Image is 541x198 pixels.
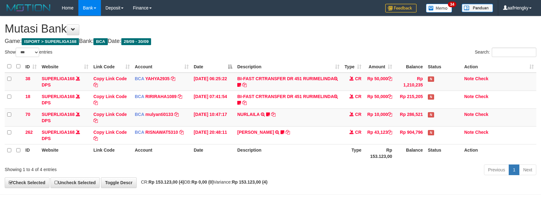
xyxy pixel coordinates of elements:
[135,112,144,117] span: BCA
[475,48,536,57] label: Search:
[395,126,425,144] td: Rp 904,796
[149,180,184,185] strong: Rp 153.123,00 (4)
[25,112,30,117] span: 70
[464,130,474,135] a: Note
[395,144,425,162] th: Balance
[171,76,175,81] a: Copy YAHYA2935 to clipboard
[355,130,361,135] span: CR
[135,76,144,81] span: BCA
[93,76,127,87] a: Copy Link Code
[388,76,392,81] a: Copy Rp 50,000 to clipboard
[25,130,33,135] span: 262
[385,4,417,13] img: Feedback.jpg
[50,177,100,188] a: Uncheck Selected
[191,108,235,126] td: [DATE] 10:47:17
[237,112,260,117] a: NURLAILA
[192,180,214,185] strong: Rp 0,00 (0)
[191,73,235,91] td: [DATE] 06:25:22
[42,94,75,99] a: SUPERLIGA168
[395,108,425,126] td: Rp 286,521
[388,94,392,99] a: Copy Rp 50,000 to clipboard
[428,76,434,82] span: Has Note
[484,164,509,175] a: Previous
[448,2,456,7] span: 34
[235,60,342,73] th: Description: activate to sort column ascending
[145,112,173,117] a: mulyanti0133
[462,4,493,12] img: panduan.png
[191,144,235,162] th: Date
[132,60,191,73] th: Account: activate to sort column ascending
[16,48,39,57] select: Showentries
[191,60,235,73] th: Date: activate to sort column descending
[145,130,178,135] a: RISNAWAT5310
[135,130,144,135] span: BCA
[364,60,395,73] th: Amount: activate to sort column ascending
[39,144,91,162] th: Website
[145,94,177,99] a: RIRIRAHA1089
[242,82,247,87] a: Copy BI-FAST CRTRANSFER DR 451 RURIMELINDA to clipboard
[91,144,132,162] th: Link Code
[428,94,434,100] span: Has Note
[42,112,75,117] a: SUPERLIGA168
[395,60,425,73] th: Balance
[191,126,235,144] td: [DATE] 20:48:11
[395,91,425,108] td: Rp 215,205
[93,112,127,123] a: Copy Link Code
[364,91,395,108] td: Rp 50,000
[428,112,434,117] span: Has Note
[475,94,488,99] a: Check
[5,3,52,13] img: MOTION_logo.png
[509,164,519,175] a: 1
[519,164,536,175] a: Next
[364,108,395,126] td: Rp 10,000
[237,130,274,135] a: [PERSON_NAME]
[462,60,536,73] th: Action: activate to sort column ascending
[342,60,364,73] th: Type: activate to sort column ascending
[342,144,364,162] th: Type
[93,94,127,105] a: Copy Link Code
[235,91,342,108] td: BI-FAST CRTRANSFER DR 451 RURIMELINDA
[355,94,361,99] span: CR
[388,112,392,117] a: Copy Rp 10,000 to clipboard
[462,144,536,162] th: Action
[179,130,184,135] a: Copy RISNAWAT5310 to clipboard
[178,94,182,99] a: Copy RIRIRAHA1089 to clipboard
[271,112,276,117] a: Copy NURLAILA to clipboard
[42,130,75,135] a: SUPERLIGA168
[191,91,235,108] td: [DATE] 07:41:54
[23,60,39,73] th: ID: activate to sort column ascending
[5,164,221,173] div: Showing 1 to 4 of 4 entries
[425,60,462,73] th: Status
[235,73,342,91] td: BI-FAST CRTRANSFER DR 451 RURIMELINDA
[475,76,488,81] a: Check
[23,144,39,162] th: ID
[132,144,191,162] th: Account
[286,130,290,135] a: Copy YOSI EFENDI to clipboard
[39,108,91,126] td: DPS
[464,76,474,81] a: Note
[232,180,268,185] strong: Rp 153.123,00 (4)
[388,130,392,135] a: Copy Rp 43,123 to clipboard
[364,126,395,144] td: Rp 43,123
[91,60,132,73] th: Link Code: activate to sort column ascending
[121,38,151,45] span: 29/09 - 30/09
[235,144,342,162] th: Description
[475,130,488,135] a: Check
[355,112,361,117] span: CR
[39,126,91,144] td: DPS
[25,76,30,81] span: 38
[464,94,474,99] a: Note
[364,73,395,91] td: Rp 50,000
[101,177,137,188] a: Toggle Descr
[174,112,179,117] a: Copy mulyanti0133 to clipboard
[22,38,79,45] span: ISPORT > SUPERLIGA168
[475,112,488,117] a: Check
[93,130,127,141] a: Copy Link Code
[426,4,452,13] img: Button%20Memo.svg
[5,48,52,57] label: Show entries
[138,180,268,185] span: CR: DB: Variance:
[395,73,425,91] td: Rp 1,210,235
[5,38,536,44] h4: Game: Bank: Date:
[425,144,462,162] th: Status
[464,112,474,117] a: Note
